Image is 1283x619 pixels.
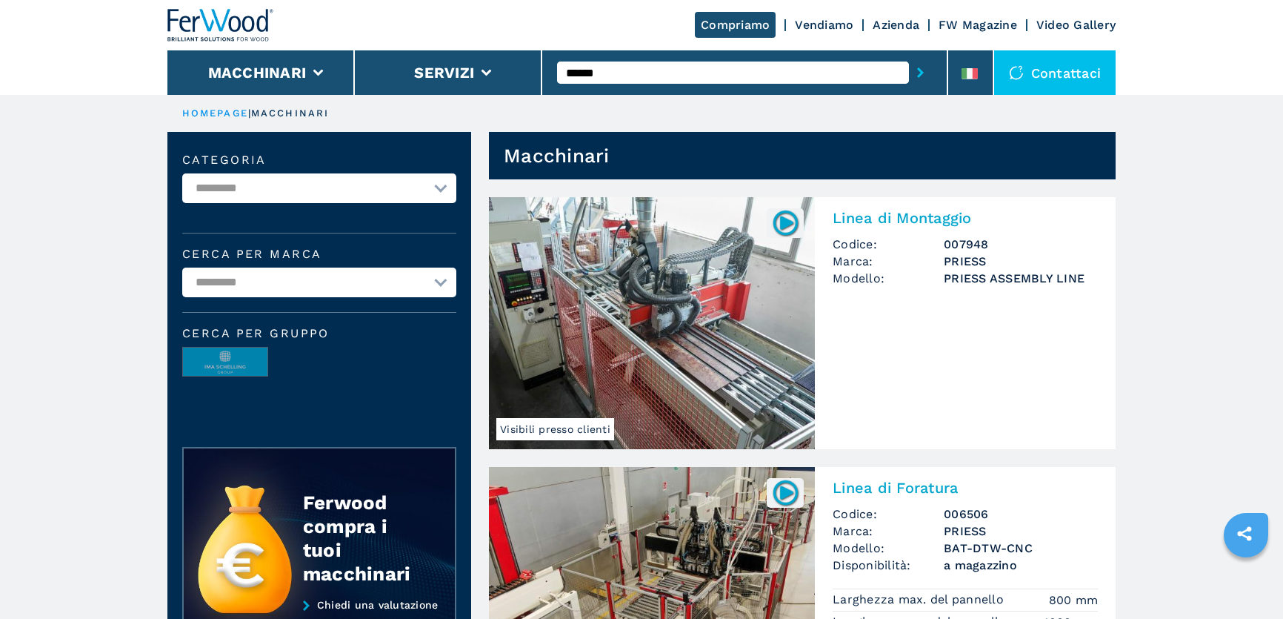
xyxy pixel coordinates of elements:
a: Compriamo [695,12,776,38]
span: Codice: [833,506,944,523]
span: Cerca per Gruppo [182,328,456,340]
p: Larghezza max. del pannello [833,592,1007,608]
span: Marca: [833,523,944,540]
h3: BAT-DTW-CNC [944,540,1098,557]
h3: PRIESS [944,523,1098,540]
a: Linea di Montaggio PRIESS PRIESS ASSEMBLY LINEVisibili presso clienti007948Linea di MontaggioCodi... [489,197,1116,449]
button: Servizi [414,64,474,82]
span: Codice: [833,236,944,253]
h2: Linea di Foratura [833,479,1098,497]
p: macchinari [251,107,329,120]
span: Visibili presso clienti [496,418,614,440]
img: Contattaci [1009,65,1024,80]
h3: 006506 [944,506,1098,523]
label: Cerca per marca [182,248,456,260]
a: HOMEPAGE [182,107,248,119]
span: | [248,107,251,119]
img: Ferwood [167,9,274,42]
img: Linea di Montaggio PRIESS PRIESS ASSEMBLY LINE [489,197,815,449]
label: Categoria [182,154,456,166]
span: Modello: [833,270,944,287]
em: 800 mm [1049,592,1099,609]
button: Macchinari [208,64,307,82]
img: 006506 [771,478,800,507]
span: Disponibilità: [833,557,944,574]
iframe: Chat [1220,552,1272,608]
a: sharethis [1226,515,1263,552]
span: a magazzino [944,557,1098,574]
h3: 007948 [944,236,1098,253]
a: Vendiamo [795,18,853,32]
h1: Macchinari [504,144,610,168]
button: submit-button [909,56,932,90]
a: FW Magazine [939,18,1017,32]
img: image [183,348,267,377]
div: Contattaci [994,50,1116,95]
div: Ferwood compra i tuoi macchinari [303,491,426,586]
h3: PRIESS [944,253,1098,270]
span: Modello: [833,540,944,557]
a: Azienda [873,18,919,32]
h2: Linea di Montaggio [833,209,1098,227]
a: Video Gallery [1036,18,1116,32]
img: 007948 [771,208,800,237]
h3: PRIESS ASSEMBLY LINE [944,270,1098,287]
span: Marca: [833,253,944,270]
